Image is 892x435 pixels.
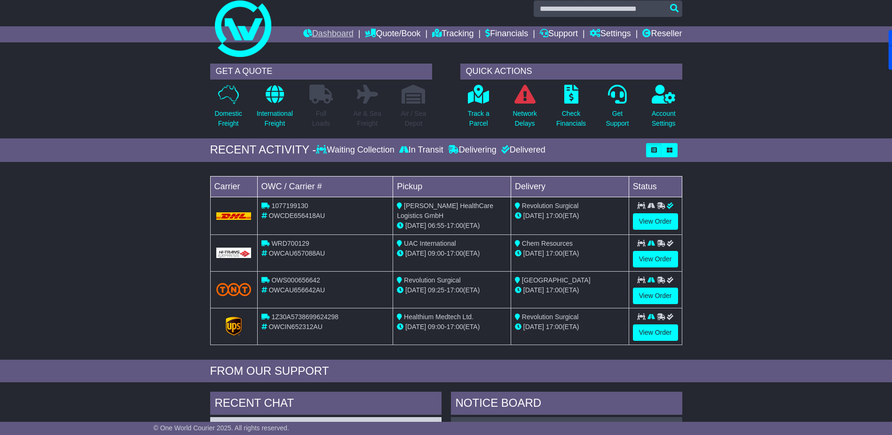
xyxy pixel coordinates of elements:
[513,109,537,129] p: Network Delays
[405,250,426,257] span: [DATE]
[428,250,444,257] span: 09:00
[556,109,586,129] p: Check Financials
[523,323,544,330] span: [DATE]
[397,322,507,332] div: - (ETA)
[210,64,432,80] div: GET A QUOTE
[652,109,676,129] p: Account Settings
[511,176,629,197] td: Delivery
[397,249,507,258] div: - (ETA)
[214,84,242,134] a: DomesticFreight
[546,212,562,219] span: 17:00
[556,84,586,134] a: CheckFinancials
[522,276,591,284] span: [GEOGRAPHIC_DATA]
[633,324,678,341] a: View Order
[404,313,474,321] span: Healthium Medtech Ltd.
[271,240,309,247] span: WRD700129
[428,222,444,229] span: 06:55
[271,276,320,284] span: OWS000656642
[523,250,544,257] span: [DATE]
[397,202,493,219] span: [PERSON_NAME] HealthCare Logistics GmbH
[446,145,499,155] div: Delivering
[214,109,242,129] p: Domestic Freight
[365,26,420,42] a: Quote/Book
[226,317,242,336] img: GetCarrierServiceLogo
[642,26,682,42] a: Reseller
[216,212,252,220] img: DHL.png
[523,212,544,219] span: [DATE]
[633,288,678,304] a: View Order
[210,392,442,417] div: RECENT CHAT
[447,286,463,294] span: 17:00
[515,285,625,295] div: (ETA)
[451,392,682,417] div: NOTICE BOARD
[153,424,289,432] span: © One World Courier 2025. All rights reserved.
[256,84,293,134] a: InternationalFreight
[405,222,426,229] span: [DATE]
[546,286,562,294] span: 17:00
[515,322,625,332] div: (ETA)
[546,250,562,257] span: 17:00
[512,84,537,134] a: NetworkDelays
[393,176,511,197] td: Pickup
[468,109,489,129] p: Track a Parcel
[268,286,325,294] span: OWCAU656642AU
[354,109,381,129] p: Air & Sea Freight
[651,84,676,134] a: AccountSettings
[460,64,682,80] div: QUICK ACTIONS
[210,176,257,197] td: Carrier
[268,323,322,330] span: OWCIN652312AU
[523,286,544,294] span: [DATE]
[633,213,678,230] a: View Order
[404,240,456,247] span: UAC International
[309,109,333,129] p: Full Loads
[404,276,461,284] span: Revolution Surgical
[515,249,625,258] div: (ETA)
[633,251,678,267] a: View Order
[257,176,393,197] td: OWC / Carrier #
[467,84,490,134] a: Track aParcel
[629,176,682,197] td: Status
[268,250,325,257] span: OWCAU657088AU
[447,222,463,229] span: 17:00
[447,323,463,330] span: 17:00
[499,145,545,155] div: Delivered
[605,84,629,134] a: GetSupport
[590,26,631,42] a: Settings
[303,26,354,42] a: Dashboard
[485,26,528,42] a: Financials
[428,286,444,294] span: 09:25
[210,143,316,157] div: RECENT ACTIVITY -
[401,109,426,129] p: Air / Sea Depot
[405,286,426,294] span: [DATE]
[515,211,625,221] div: (ETA)
[397,285,507,295] div: - (ETA)
[546,323,562,330] span: 17:00
[216,283,252,296] img: TNT_Domestic.png
[397,221,507,231] div: - (ETA)
[397,145,446,155] div: In Transit
[257,109,293,129] p: International Freight
[316,145,396,155] div: Waiting Collection
[540,26,578,42] a: Support
[271,202,308,209] span: 1077199130
[522,313,579,321] span: Revolution Surgical
[428,323,444,330] span: 09:00
[606,109,629,129] p: Get Support
[447,250,463,257] span: 17:00
[268,212,325,219] span: OWCDE656418AU
[405,323,426,330] span: [DATE]
[432,26,474,42] a: Tracking
[522,202,579,209] span: Revolution Surgical
[216,248,252,258] img: GetCarrierServiceLogo
[271,313,338,321] span: 1Z30A5738699624298
[210,364,682,378] div: FROM OUR SUPPORT
[522,240,573,247] span: Chem Resources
